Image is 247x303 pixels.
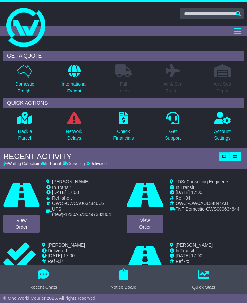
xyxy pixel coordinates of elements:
[17,111,32,145] a: Track aParcel
[176,185,194,190] span: In Transit
[26,269,61,291] button: Recent Chats
[3,296,97,301] span: © One World Courier 2025. All rights reserved.
[115,81,132,94] p: Full Loads
[165,128,181,142] p: Get Support
[48,264,101,270] td: OWC -
[189,201,228,206] span: OWCAU634844AU
[214,81,231,94] p: Air / Sea Depot
[185,259,189,264] span: rx
[214,128,231,142] p: Account Settings
[52,190,79,195] span: [DATE] 17:00
[66,201,105,206] span: OWCAU634846US
[113,128,134,142] p: Check Financials
[176,179,230,184] span: JDSi Consulting Engineers
[62,161,85,166] div: Delivering
[40,161,62,166] div: In Transit
[113,111,134,145] a: CheckFinancials
[66,128,82,142] p: Network Delays
[48,259,101,264] td: Ref -
[48,248,67,253] span: Delivered
[188,269,219,291] button: Quick Stats
[3,98,244,108] div: QUICK ACTIONS
[66,111,83,145] a: NetworkDelays
[86,161,107,166] div: Delivered
[176,190,202,195] span: [DATE] 17:00
[206,206,240,211] span: OWS000634844
[192,284,215,291] div: Quick Stats
[163,81,182,94] p: Air & Sea Freight
[185,195,190,200] span: 34
[52,206,120,217] td: -
[3,152,216,161] div: RECENT ACTIVITY -
[3,51,244,61] div: GET A QUOTE
[3,215,40,233] a: ViewOrder
[176,248,194,253] span: In Transit
[111,284,137,291] div: Notice Board
[107,269,141,291] button: Notice Board
[62,195,72,200] span: short
[52,206,63,217] span: UPS (new)
[17,128,32,142] p: Track a Parcel
[15,81,34,94] p: Domestic Freight
[48,243,85,248] span: [PERSON_NAME]
[62,81,87,94] p: International Freight
[48,253,75,258] span: [DATE] 17:00
[52,195,120,201] td: Ref -
[127,215,163,233] a: ViewOrder
[231,26,244,36] button: Toggle navigation
[176,253,202,258] span: [DATE] 17:00
[3,161,40,166] div: Waiting Collection
[30,284,57,291] div: Recent Chats
[176,206,204,211] span: TNT Domestic
[176,206,239,212] td: -
[65,212,111,217] span: 1Z30A5730497382804
[176,201,239,206] td: OWC -
[176,243,213,248] span: [PERSON_NAME]
[62,264,101,269] span: OWCAU635214AU
[165,111,181,145] a: GetSupport
[52,185,71,190] span: In Transit
[52,201,120,206] td: OWC -
[15,64,34,98] a: DomesticFreight
[61,64,87,98] a: InternationalFreight
[189,264,228,269] span: OWCAU635471AU
[52,179,89,184] span: [PERSON_NAME]
[58,259,63,264] span: cl7
[214,111,231,145] a: AccountSettings
[176,195,239,201] td: Ref -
